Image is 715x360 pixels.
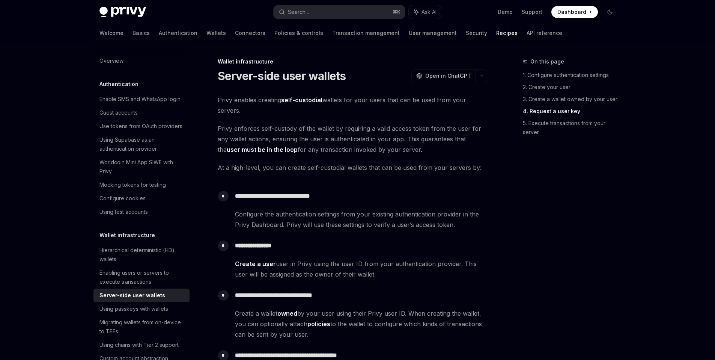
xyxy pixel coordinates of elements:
a: Connectors [235,24,265,42]
a: 4. Request a user key [523,105,622,117]
a: Security [466,24,487,42]
a: Dashboard [551,6,598,18]
div: Worldcoin Mini App SIWE with Privy [99,158,185,176]
h1: Server-side user wallets [218,69,346,83]
div: Mocking tokens for testing [99,180,166,189]
a: Policies & controls [274,24,323,42]
a: Recipes [496,24,518,42]
span: On this page [530,57,564,66]
a: API reference [527,24,562,42]
img: dark logo [99,7,146,17]
a: Using passkeys with wallets [93,302,190,316]
div: Server-side user wallets [99,291,165,300]
a: Demo [498,8,513,16]
div: Use tokens from OAuth providers [99,122,182,131]
div: Wallet infrastructure [218,58,488,65]
button: Open in ChatGPT [411,70,476,82]
div: Using passkeys with wallets [99,304,168,313]
div: Search... [288,8,309,17]
div: Using chains with Tier 2 support [99,340,179,349]
a: Welcome [99,24,123,42]
a: Create a user [235,260,276,268]
span: Configure the authentication settings from your existing authentication provider in the Privy Das... [235,209,488,230]
a: 5. Execute transactions from your server [523,117,622,138]
a: Authentication [159,24,197,42]
div: Enable SMS and WhatsApp login [99,95,181,104]
div: Overview [99,56,123,65]
a: Enable SMS and WhatsApp login [93,92,190,106]
button: Toggle dark mode [604,6,616,18]
span: Open in ChatGPT [425,72,471,80]
a: Transaction management [332,24,400,42]
button: Ask AI [409,5,442,19]
span: At a high-level, you can create self-custodial wallets that can be used from your servers by: [218,162,488,173]
a: Use tokens from OAuth providers [93,119,190,133]
div: Hierarchical deterministic (HD) wallets [99,246,185,264]
strong: user must be in the loop [227,146,298,153]
a: 2. Create your user [523,81,622,93]
div: Using Supabase as an authentication provider [99,135,185,153]
a: Configure cookies [93,192,190,205]
a: Support [522,8,542,16]
a: Mocking tokens for testing [93,178,190,192]
a: Hierarchical deterministic (HD) wallets [93,244,190,266]
a: Worldcoin Mini App SIWE with Privy [93,156,190,178]
h5: Authentication [99,80,138,89]
div: Guest accounts [99,108,138,117]
a: Overview [93,54,190,68]
a: Server-side user wallets [93,289,190,302]
button: Search...⌘K [274,5,405,19]
a: Wallets [206,24,226,42]
span: Privy enforces self-custody of the wallet by requiring a valid access token from the user for any... [218,123,488,155]
a: Migrating wallets from on-device to TEEs [93,316,190,338]
a: Enabling users or servers to execute transactions [93,266,190,289]
div: Migrating wallets from on-device to TEEs [99,318,185,336]
span: Create a wallet by your user using their Privy user ID. When creating the wallet, you can optiona... [235,308,488,340]
div: Configure cookies [99,194,146,203]
span: Dashboard [557,8,586,16]
strong: self-custodial [281,96,322,104]
a: policies [307,320,330,328]
a: Basics [132,24,150,42]
a: owned [277,310,297,318]
a: Guest accounts [93,106,190,119]
h5: Wallet infrastructure [99,231,155,240]
a: User management [409,24,457,42]
span: ⌘ K [393,9,400,15]
span: Ask AI [421,8,437,16]
a: Using test accounts [93,205,190,219]
a: 3. Create a wallet owned by your user [523,93,622,105]
span: Privy enables creating wallets for your users that can be used from your servers. [218,95,488,116]
a: Using Supabase as an authentication provider [93,133,190,156]
a: Using chains with Tier 2 support [93,338,190,352]
a: 1. Configure authentication settings [523,69,622,81]
div: Using test accounts [99,207,148,216]
div: Enabling users or servers to execute transactions [99,268,185,286]
span: user in Privy using the user ID from your authentication provider. This user will be assigned as ... [235,259,488,280]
